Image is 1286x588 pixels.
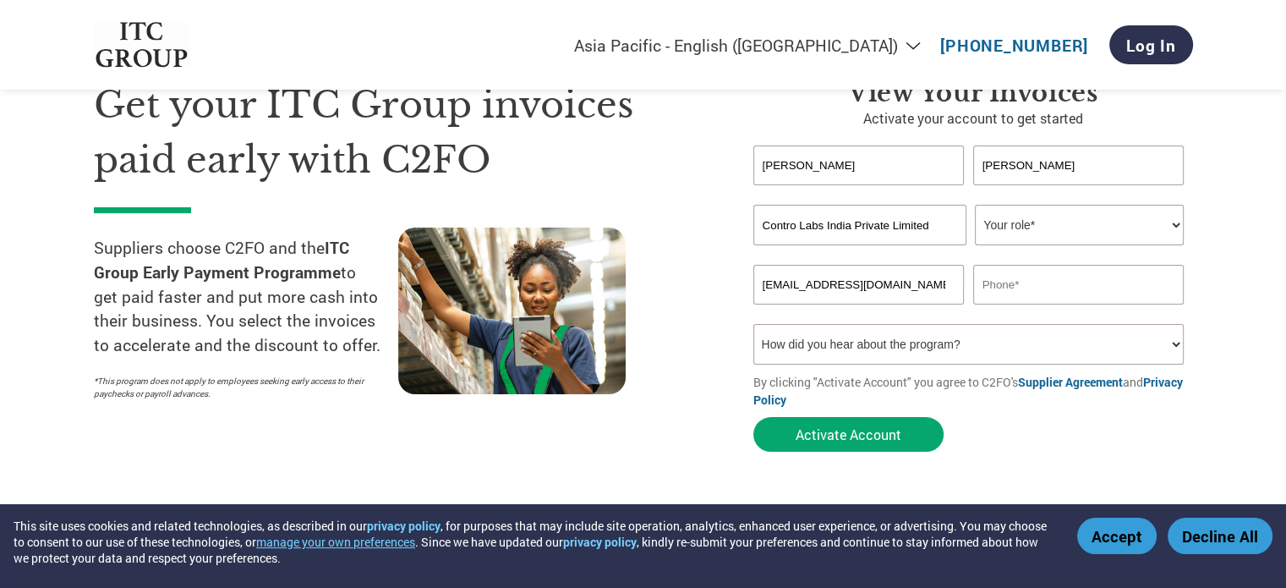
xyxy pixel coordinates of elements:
input: Invalid Email format [753,265,965,305]
a: [PHONE_NUMBER] [940,35,1088,56]
button: Decline All [1168,518,1272,554]
button: Activate Account [753,417,944,452]
a: privacy policy [563,534,637,550]
div: This site uses cookies and related technologies, as described in our , for purposes that may incl... [14,518,1053,566]
p: *This program does not apply to employees seeking early access to their paychecks or payroll adva... [94,375,381,400]
a: Supplier Agreement [1018,374,1123,390]
p: Activate your account to get started [753,108,1193,129]
input: Phone* [973,265,1185,305]
div: Invalid company name or company name is too long [753,247,1185,258]
input: Last Name* [973,146,1185,185]
strong: ITC Group Early Payment Programme [94,237,349,283]
img: supply chain worker [398,228,626,394]
div: Inavlid Email Address [753,306,965,317]
input: First Name* [753,146,965,185]
button: manage your own preferences [256,534,415,550]
input: Your company name* [753,205,966,245]
a: privacy policy [367,518,441,534]
a: Privacy Policy [753,374,1183,408]
div: Inavlid Phone Number [973,306,1185,317]
h3: View your invoices [753,78,1193,108]
div: Invalid first name or first name is too long [753,187,965,198]
select: Title/Role [975,205,1184,245]
p: By clicking "Activate Account" you agree to C2FO's and [753,373,1193,409]
button: Accept [1077,518,1157,554]
h1: Get your ITC Group invoices paid early with C2FO [94,78,703,187]
img: ITC Group [94,22,190,69]
div: Invalid last name or last name is too long [973,187,1185,198]
p: Suppliers choose C2FO and the to get paid faster and put more cash into their business. You selec... [94,236,398,358]
a: Log In [1109,25,1193,64]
